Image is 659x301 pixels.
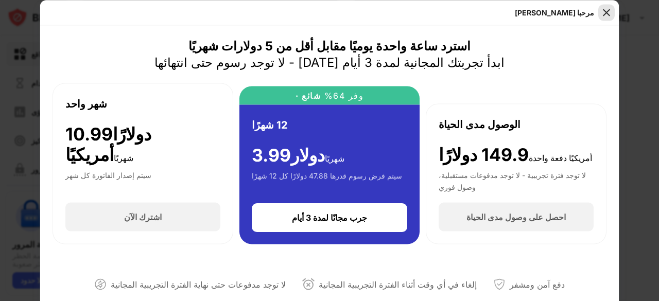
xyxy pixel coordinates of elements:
[65,171,151,180] font: سيتم إصدار الفاتورة كل شهر
[291,145,325,166] font: دولار
[515,8,594,16] font: مرحبا [PERSON_NAME]
[111,279,286,290] font: لا توجد مدفوعات حتى نهاية الفترة التجريبية المجانية
[114,153,133,163] font: شهريًا
[292,213,367,223] font: جرب مجانًا لمدة 3 أيام
[124,212,162,222] font: اشترك الآن
[252,171,402,180] font: سيتم فرض رسوم قدرها 47.88 دولارًا كل 12 شهرًا
[325,153,344,164] font: شهريًا
[510,279,565,290] font: دفع آمن ومشفر
[493,278,506,291] img: الدفع الآمن
[65,97,107,110] font: شهر واحد
[296,90,321,100] font: شائع ·
[439,118,521,131] font: الوصول مدى الحياة
[439,171,586,191] font: لا توجد فترة تجريبية - لا توجد مدفوعات مستقبلية، وصول فوري
[302,278,315,291] img: إلغاء في أي وقت
[154,55,505,69] font: ابدأ تجربتك المجانية لمدة 3 أيام [DATE] - لا توجد رسوم حتى انتهائها
[319,279,477,290] font: إلغاء في أي وقت أثناء الفترة التجريبية المجانية
[252,145,291,166] font: 3.99
[439,144,529,165] font: 149.9 دولارًا
[65,123,113,144] font: 10.99
[188,38,471,53] font: استرد ساعة واحدة يوميًا مقابل أقل من 5 دولارات شهريًا
[324,90,364,100] font: وفر 64%
[252,119,288,131] font: 12 شهرًا
[529,153,592,163] font: أمريكيًا دفعة واحدة
[65,123,151,165] font: دولارًا أمريكيًا
[466,212,566,222] font: احصل على وصول مدى الحياة
[94,278,107,291] img: عدم الدفع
